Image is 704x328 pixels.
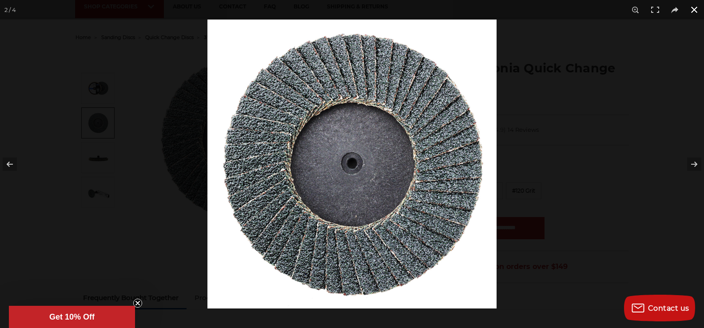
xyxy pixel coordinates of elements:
img: 3INCH-2__50564.1700595787.JPG [207,20,497,308]
span: Get 10% Off [49,312,95,321]
span: Contact us [648,304,689,312]
button: Close teaser [133,299,142,308]
div: Get 10% OffClose teaser [9,306,135,328]
button: Next (arrow right) [673,142,704,186]
button: Contact us [624,295,695,321]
